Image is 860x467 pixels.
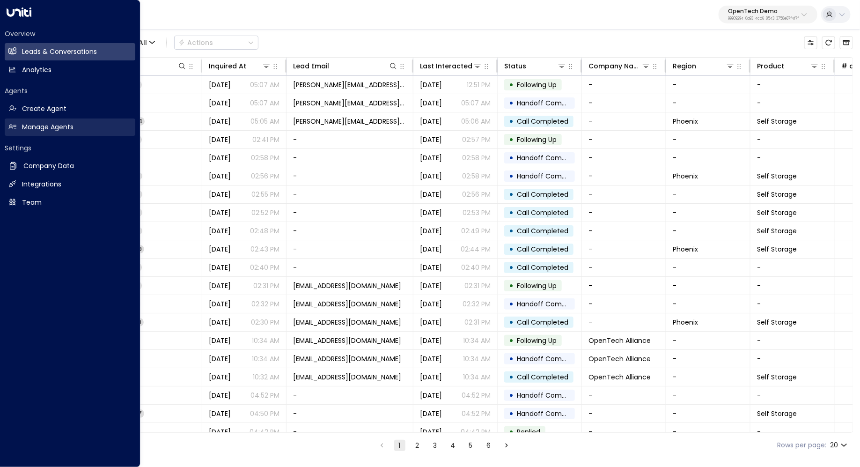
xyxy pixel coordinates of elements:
[420,427,442,437] span: Oct 03, 2025
[287,131,413,148] td: -
[287,240,413,258] td: -
[501,440,512,451] button: Go to next page
[517,135,557,144] span: Following Up
[420,117,442,126] span: Oct 03, 2025
[420,318,442,327] span: Sep 29, 2025
[750,94,835,112] td: -
[420,281,442,290] span: Oct 04, 2025
[293,299,401,309] span: jimlake@gmail.com
[666,76,750,94] td: -
[287,185,413,203] td: -
[582,277,666,295] td: -
[509,259,514,275] div: •
[420,245,442,254] span: Sep 29, 2025
[287,405,413,423] td: -
[250,427,279,437] p: 04:42 PM
[666,259,750,276] td: -
[209,117,231,126] span: Oct 03, 2025
[251,190,279,199] p: 02:55 PM
[588,336,651,345] span: OpenTech Alliance
[509,113,514,129] div: •
[509,95,514,111] div: •
[750,350,835,368] td: -
[462,135,491,144] p: 02:57 PM
[509,205,514,221] div: •
[250,409,279,418] p: 04:50 PM
[509,241,514,257] div: •
[252,135,279,144] p: 02:41 PM
[5,157,135,175] a: Company Data
[293,60,329,72] div: Lead Email
[582,259,666,276] td: -
[582,76,666,94] td: -
[287,386,413,404] td: -
[209,336,231,345] span: Oct 03, 2025
[757,372,797,382] span: Self Storage
[509,314,514,330] div: •
[509,150,514,166] div: •
[830,438,849,452] div: 20
[251,208,279,217] p: 02:52 PM
[582,240,666,258] td: -
[209,263,231,272] span: Sep 29, 2025
[582,295,666,313] td: -
[673,245,698,254] span: Phoenix
[777,440,826,450] label: Rows per page:
[757,208,797,217] span: Self Storage
[517,409,583,418] span: Handoff Completed
[582,131,666,148] td: -
[750,131,835,148] td: -
[757,318,797,327] span: Self Storage
[420,60,472,72] div: Last Interacted
[461,98,491,108] p: 05:07 AM
[461,245,491,254] p: 02:44 PM
[463,299,491,309] p: 02:32 PM
[588,372,651,382] span: OpenTech Alliance
[462,190,491,199] p: 02:56 PM
[517,190,568,199] span: Call Completed
[293,80,406,89] span: james.smith@gmail.com
[420,171,442,181] span: Sep 29, 2025
[465,440,477,451] button: Go to page 5
[509,369,514,385] div: •
[582,386,666,404] td: -
[666,386,750,404] td: -
[23,161,74,171] h2: Company Data
[517,391,583,400] span: Handoff Completed
[174,36,258,50] button: Actions
[287,149,413,167] td: -
[209,299,231,309] span: Sep 29, 2025
[509,132,514,148] div: •
[287,204,413,222] td: -
[253,281,279,290] p: 02:31 PM
[517,153,583,163] span: Handoff Completed
[251,171,279,181] p: 02:56 PM
[462,171,491,181] p: 02:58 PM
[463,336,491,345] p: 10:34 AM
[840,36,853,49] button: Archived Leads
[251,299,279,309] p: 02:32 PM
[209,135,231,144] span: Sep 29, 2025
[517,80,557,89] span: Following Up
[209,409,231,418] span: Oct 03, 2025
[420,208,442,217] span: Sep 29, 2025
[22,198,42,208] h2: Team
[517,117,568,126] span: Call Completed
[209,427,231,437] span: Oct 03, 2025
[420,60,482,72] div: Last Interacted
[517,299,583,309] span: Handoff Completed
[394,440,405,451] button: page 1
[293,117,406,126] span: james.smith@gmail.com
[464,318,491,327] p: 02:31 PM
[673,171,698,181] span: Phoenix
[209,171,231,181] span: Sep 29, 2025
[750,295,835,313] td: -
[420,372,442,382] span: Oct 03, 2025
[517,427,540,437] span: Replied
[250,80,279,89] p: 05:07 AM
[462,391,491,400] p: 04:52 PM
[420,226,442,236] span: Sep 29, 2025
[251,318,279,327] p: 02:30 PM
[420,135,442,144] span: Oct 04, 2025
[750,277,835,295] td: -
